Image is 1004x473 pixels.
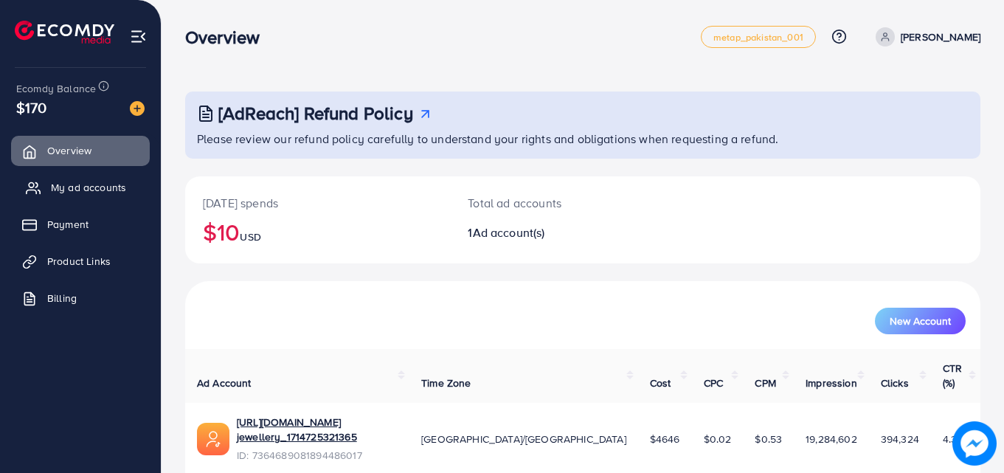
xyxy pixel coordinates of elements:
[713,32,803,42] span: metap_pakistan_001
[881,432,919,446] span: 394,324
[16,97,47,118] span: $170
[47,291,77,305] span: Billing
[11,173,150,202] a: My ad accounts
[11,246,150,276] a: Product Links
[755,432,782,446] span: $0.53
[203,194,432,212] p: [DATE] spends
[806,432,857,446] span: 19,284,602
[203,218,432,246] h2: $10
[237,448,398,463] span: ID: 7364689081894486017
[47,217,89,232] span: Payment
[755,376,775,390] span: CPM
[130,28,147,45] img: menu
[11,136,150,165] a: Overview
[185,27,271,48] h3: Overview
[704,376,723,390] span: CPC
[650,376,671,390] span: Cost
[16,81,96,96] span: Ecomdy Balance
[11,283,150,313] a: Billing
[15,21,114,44] img: logo
[870,27,980,46] a: [PERSON_NAME]
[421,432,626,446] span: [GEOGRAPHIC_DATA]/[GEOGRAPHIC_DATA]
[875,308,966,334] button: New Account
[650,432,680,446] span: $4646
[47,254,111,269] span: Product Links
[47,143,91,158] span: Overview
[943,361,962,390] span: CTR (%)
[130,101,145,116] img: image
[197,423,229,455] img: ic-ads-acc.e4c84228.svg
[468,226,631,240] h2: 1
[421,376,471,390] span: Time Zone
[218,103,413,124] h3: [AdReach] Refund Policy
[901,28,980,46] p: [PERSON_NAME]
[806,376,857,390] span: Impression
[197,376,252,390] span: Ad Account
[890,316,951,326] span: New Account
[943,432,963,446] span: 4.36
[237,415,398,445] a: [URL][DOMAIN_NAME] jewellery_1714725321365
[197,130,972,148] p: Please review our refund policy carefully to understand your rights and obligations when requesti...
[704,432,732,446] span: $0.02
[952,421,997,466] img: image
[240,229,260,244] span: USD
[468,194,631,212] p: Total ad accounts
[701,26,816,48] a: metap_pakistan_001
[51,180,126,195] span: My ad accounts
[473,224,545,241] span: Ad account(s)
[11,210,150,239] a: Payment
[881,376,909,390] span: Clicks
